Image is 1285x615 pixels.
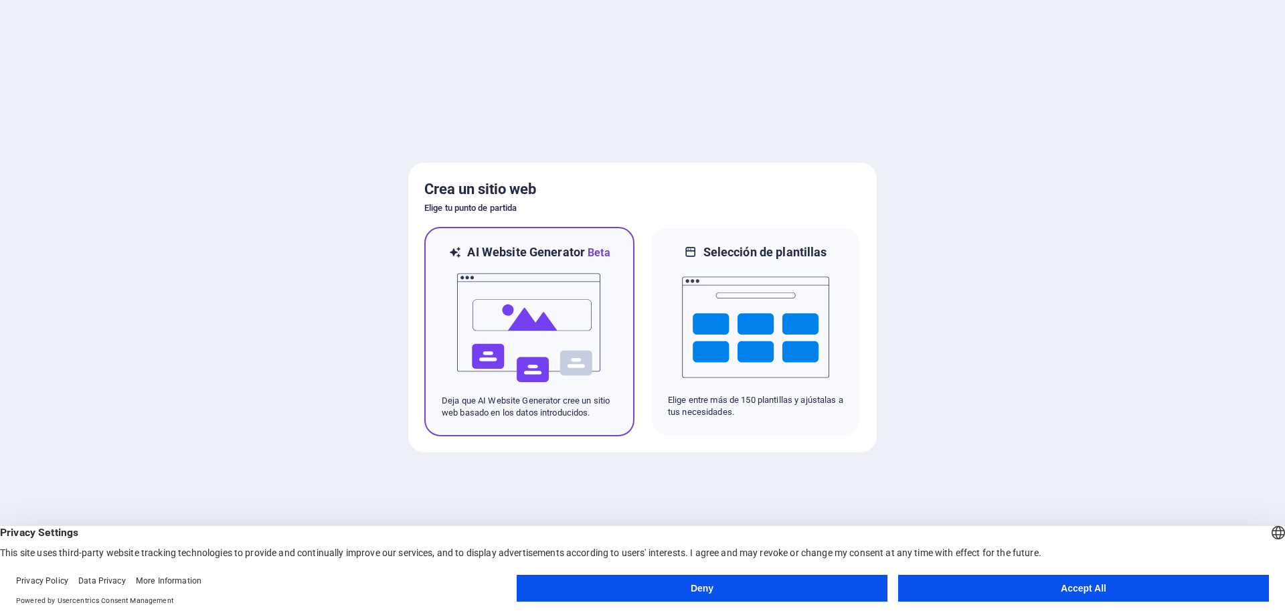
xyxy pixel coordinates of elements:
h6: Selección de plantillas [703,244,827,260]
div: Selección de plantillasElige entre más de 150 plantillas y ajústalas a tus necesidades. [651,227,861,436]
h6: Elige tu punto de partida [424,200,861,216]
h5: Crea un sitio web [424,179,861,200]
span: Beta [585,246,610,259]
h6: AI Website Generator [467,244,610,261]
img: ai [456,261,603,395]
div: AI Website GeneratorBetaaiDeja que AI Website Generator cree un sitio web basado en los datos int... [424,227,634,436]
p: Elige entre más de 150 plantillas y ajústalas a tus necesidades. [668,394,843,418]
p: Deja que AI Website Generator cree un sitio web basado en los datos introducidos. [442,395,617,419]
